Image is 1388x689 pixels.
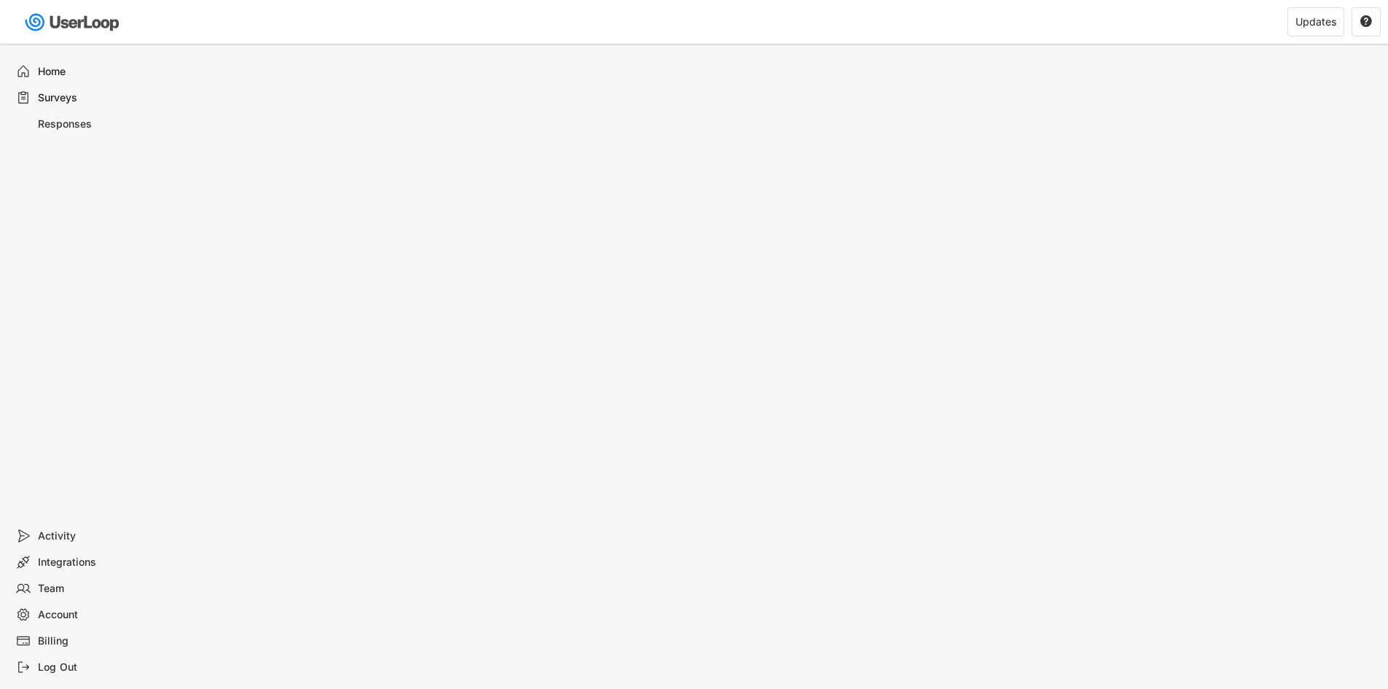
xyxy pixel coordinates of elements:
[1360,15,1372,28] text: 
[38,582,134,596] div: Team
[38,65,134,79] div: Home
[1360,15,1373,28] button: 
[38,556,134,569] div: Integrations
[38,91,134,105] div: Surveys
[38,608,134,622] div: Account
[1295,17,1336,27] div: Updates
[22,7,125,37] img: userloop-logo-01.svg
[38,634,134,648] div: Billing
[38,661,134,674] div: Log Out
[38,529,134,543] div: Activity
[38,117,134,131] div: Responses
